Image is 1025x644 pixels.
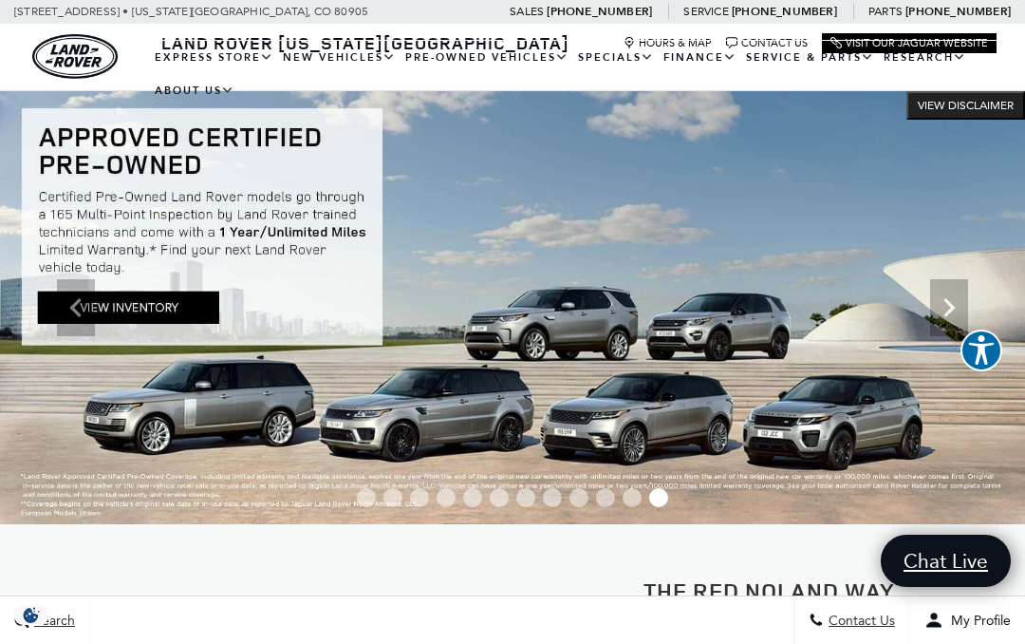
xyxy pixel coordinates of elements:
[14,5,368,18] a: [STREET_ADDRESS] • [US_STATE][GEOGRAPHIC_DATA], CO 80905
[463,488,482,507] span: Go to slide 5
[569,488,588,507] span: Go to slide 9
[879,41,971,74] a: Research
[623,488,642,507] span: Go to slide 11
[830,37,988,49] a: Visit Our Jaguar Website
[726,37,808,49] a: Contact Us
[960,330,1002,371] button: Explore your accessibility options
[649,488,668,507] span: Go to slide 12
[683,5,728,18] span: Service
[490,488,509,507] span: Go to slide 6
[894,548,997,574] span: Chat Live
[150,31,581,54] a: Land Rover [US_STATE][GEOGRAPHIC_DATA]
[905,4,1011,19] a: [PHONE_NUMBER]
[881,535,1011,587] a: Chat Live
[57,279,95,336] div: Previous
[383,488,402,507] span: Go to slide 2
[741,41,879,74] a: Service & Parts
[930,279,968,336] div: Next
[150,41,997,107] nav: Main Navigation
[547,4,652,19] a: [PHONE_NUMBER]
[543,488,562,507] span: Go to slide 8
[401,41,573,74] a: Pre-Owned Vehicles
[943,613,1011,629] span: My Profile
[824,613,895,629] span: Contact Us
[910,597,1025,644] button: Open user profile menu
[527,578,1011,603] h2: The Red Noland Way
[32,34,118,79] img: Land Rover
[510,5,544,18] span: Sales
[9,605,53,625] img: Opt-Out Icon
[9,605,53,625] section: Click to Open Cookie Consent Modal
[357,488,376,507] span: Go to slide 1
[732,4,837,19] a: [PHONE_NUMBER]
[596,488,615,507] span: Go to slide 10
[516,488,535,507] span: Go to slide 7
[150,41,278,74] a: EXPRESS STORE
[659,41,741,74] a: Finance
[868,5,903,18] span: Parts
[278,41,401,74] a: New Vehicles
[960,330,1002,375] aside: Accessibility Help Desk
[150,74,239,107] a: About Us
[624,37,712,49] a: Hours & Map
[410,488,429,507] span: Go to slide 3
[573,41,659,74] a: Specials
[437,488,456,507] span: Go to slide 4
[32,34,118,79] a: land-rover
[161,31,569,54] span: Land Rover [US_STATE][GEOGRAPHIC_DATA]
